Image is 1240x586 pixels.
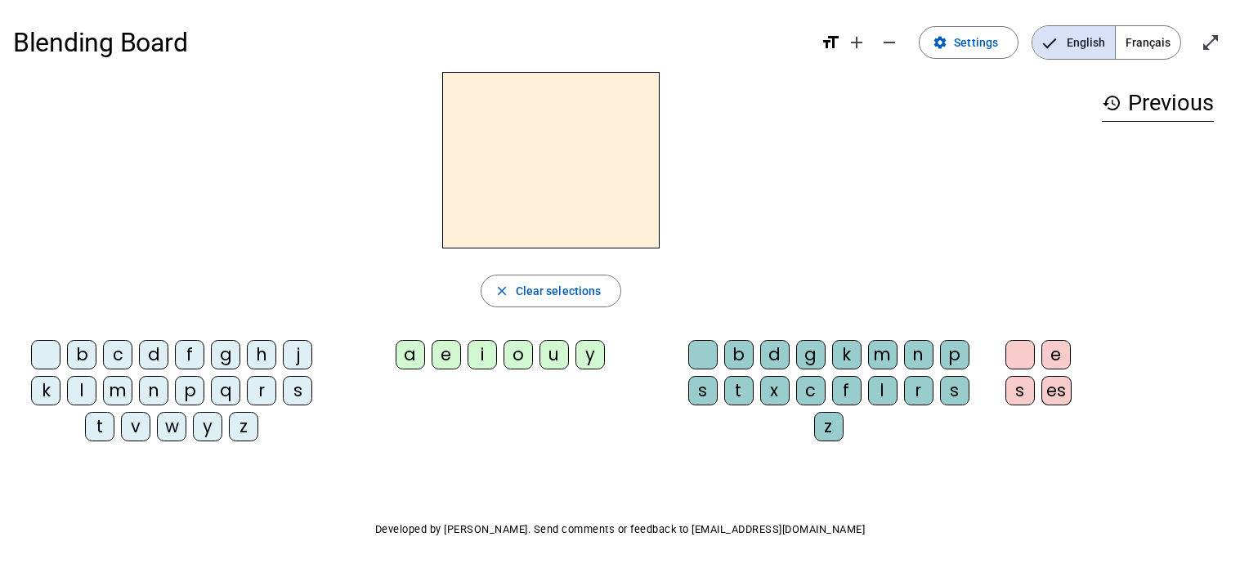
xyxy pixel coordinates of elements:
[175,340,204,369] div: f
[873,26,906,59] button: Decrease font size
[103,340,132,369] div: c
[904,376,933,405] div: r
[139,340,168,369] div: d
[868,340,898,369] div: m
[904,340,933,369] div: n
[139,376,168,405] div: n
[796,340,826,369] div: g
[832,376,862,405] div: f
[760,376,790,405] div: x
[247,376,276,405] div: r
[193,412,222,441] div: y
[67,376,96,405] div: l
[1041,340,1071,369] div: e
[175,376,204,405] div: p
[575,340,605,369] div: y
[13,520,1227,539] p: Developed by [PERSON_NAME]. Send comments or feedback to [EMAIL_ADDRESS][DOMAIN_NAME]
[880,33,899,52] mat-icon: remove
[1005,376,1035,405] div: s
[933,35,947,50] mat-icon: settings
[31,376,60,405] div: k
[1032,25,1181,60] mat-button-toggle-group: Language selection
[1032,26,1115,59] span: English
[247,340,276,369] div: h
[954,33,998,52] span: Settings
[1116,26,1180,59] span: Français
[516,281,602,301] span: Clear selections
[85,412,114,441] div: t
[688,376,718,405] div: s
[814,412,844,441] div: z
[103,376,132,405] div: m
[1041,376,1072,405] div: es
[1194,26,1227,59] button: Enter full screen
[432,340,461,369] div: e
[868,376,898,405] div: l
[396,340,425,369] div: a
[1102,93,1121,113] mat-icon: history
[539,340,569,369] div: u
[724,376,754,405] div: t
[1201,33,1220,52] mat-icon: open_in_full
[847,33,866,52] mat-icon: add
[229,412,258,441] div: z
[1102,85,1214,122] h3: Previous
[283,376,312,405] div: s
[504,340,533,369] div: o
[283,340,312,369] div: j
[940,376,969,405] div: s
[495,284,509,298] mat-icon: close
[121,412,150,441] div: v
[840,26,873,59] button: Increase font size
[821,33,840,52] mat-icon: format_size
[796,376,826,405] div: c
[940,340,969,369] div: p
[211,376,240,405] div: q
[724,340,754,369] div: b
[481,275,622,307] button: Clear selections
[832,340,862,369] div: k
[760,340,790,369] div: d
[67,340,96,369] div: b
[919,26,1018,59] button: Settings
[468,340,497,369] div: i
[157,412,186,441] div: w
[13,16,808,69] h1: Blending Board
[211,340,240,369] div: g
